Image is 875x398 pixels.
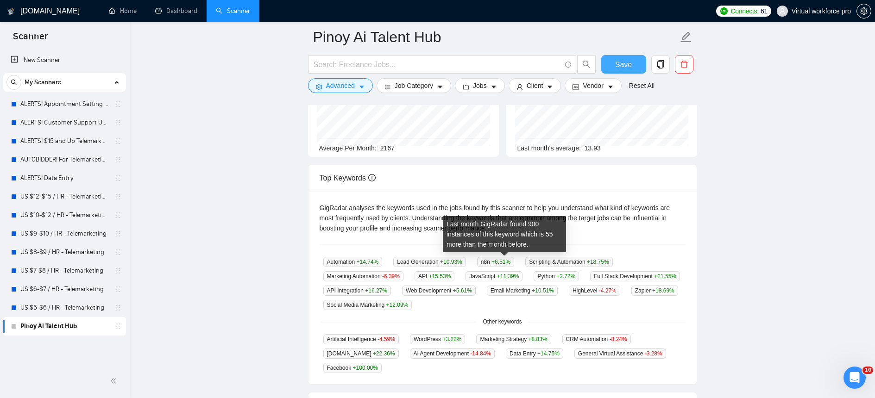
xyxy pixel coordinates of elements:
button: barsJob Categorycaret-down [377,78,451,93]
span: +18.69 % [652,287,674,294]
span: +2.72 % [556,273,575,280]
span: 10 [862,367,873,374]
span: 13.93 [585,144,601,152]
span: user [516,83,523,90]
span: n8n [477,257,514,267]
span: holder [114,119,121,126]
button: userClientcaret-down [509,78,561,93]
span: Python [534,271,579,281]
a: ALERTS! Data Entry [20,169,108,187]
div: GigRadar analyses the keywords used in the jobs found by this scanner to help you understand what... [320,203,686,233]
span: user [779,8,786,14]
span: Full Stack Development [590,271,680,281]
a: searchScanner [216,7,250,15]
button: setting [856,4,871,19]
span: caret-down [491,83,497,90]
a: US $8-$9 / HR - Telemarketing [20,243,108,261]
a: ALERTS! Customer Support USA [20,113,108,132]
span: bars [384,83,391,90]
span: setting [857,7,871,15]
a: homeHome [109,7,137,15]
div: Top Keywords [320,165,686,191]
span: API Integration [323,286,391,296]
span: Social Media Marketing [323,300,412,310]
span: +100.00 % [353,365,378,371]
button: search [6,75,21,90]
button: Save [601,55,646,74]
a: US $10-$12 / HR - Telemarketing [20,206,108,224]
span: holder [114,249,121,256]
span: 61 [761,6,768,16]
span: caret-down [607,83,614,90]
span: +14.74 % [357,259,379,265]
span: search [578,60,595,68]
button: copy [651,55,670,74]
span: edit [680,31,692,43]
span: Advanced [326,81,355,91]
span: +21.55 % [654,273,676,280]
a: US $5-$6 / HR - Telemarketing [20,298,108,317]
span: info-circle [368,174,376,181]
span: holder [114,211,121,219]
span: +15.53 % [429,273,451,280]
button: delete [675,55,693,74]
a: US $9-$10 / HR - Telemarketing [20,224,108,243]
span: caret-down [547,83,553,90]
span: Save [615,59,632,70]
span: -6.39 % [382,273,400,280]
a: ALERTS! $15 and Up Telemarketing [20,132,108,150]
img: logo [8,4,14,19]
span: +3.22 % [442,336,461,342]
span: +8.83 % [529,336,548,342]
span: copy [652,60,669,68]
a: US $6-$7 / HR - Telemarketing [20,280,108,298]
span: Artificial Intelligence [323,334,399,344]
span: +16.27 % [365,287,387,294]
iframe: Intercom live chat [844,367,866,389]
span: info-circle [565,62,571,68]
span: +10.93 % [440,259,462,265]
span: +14.75 % [537,350,560,357]
span: General Virtual Assistance [574,348,666,359]
span: Average Per Month: [319,144,377,152]
span: -14.84 % [470,350,491,357]
input: Search Freelance Jobs... [314,59,561,70]
a: AUTOBIDDER! For Telemarketing in the [GEOGRAPHIC_DATA] [20,150,108,169]
span: holder [114,174,121,182]
span: +10.51 % [532,287,554,294]
a: dashboardDashboard [155,7,197,15]
span: Jobs [473,81,487,91]
span: -4.59 % [378,336,395,342]
button: search [577,55,596,74]
span: holder [114,193,121,200]
span: JavaScript [466,271,522,281]
span: 2167 [380,144,395,152]
span: holder [114,137,121,145]
span: Connects: [731,6,759,16]
span: +6.51 % [491,259,510,265]
span: Scripting & Automation [525,257,612,267]
span: holder [114,323,121,330]
span: +11.39 % [497,273,519,280]
span: CRM Automation [562,334,631,344]
a: Reset All [629,81,655,91]
span: setting [316,83,322,90]
span: -8.24 % [610,336,627,342]
a: US $7-$8 / HR - Telemarketing [20,261,108,280]
span: search [7,79,21,86]
span: delete [675,60,693,68]
span: -3.28 % [645,350,662,357]
span: Data Entry [506,348,563,359]
span: idcard [573,83,579,90]
span: +12.09 % [386,302,409,308]
img: upwork-logo.png [720,7,728,15]
span: Client [527,81,543,91]
a: ALERTS! Appointment Setting or Cold Calling [20,95,108,113]
span: holder [114,100,121,108]
span: WordPress [410,334,466,344]
span: holder [114,230,121,237]
span: caret-down [437,83,443,90]
span: Lead Generation [393,257,466,267]
span: AI Agent Development [410,348,495,359]
span: holder [114,286,121,293]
